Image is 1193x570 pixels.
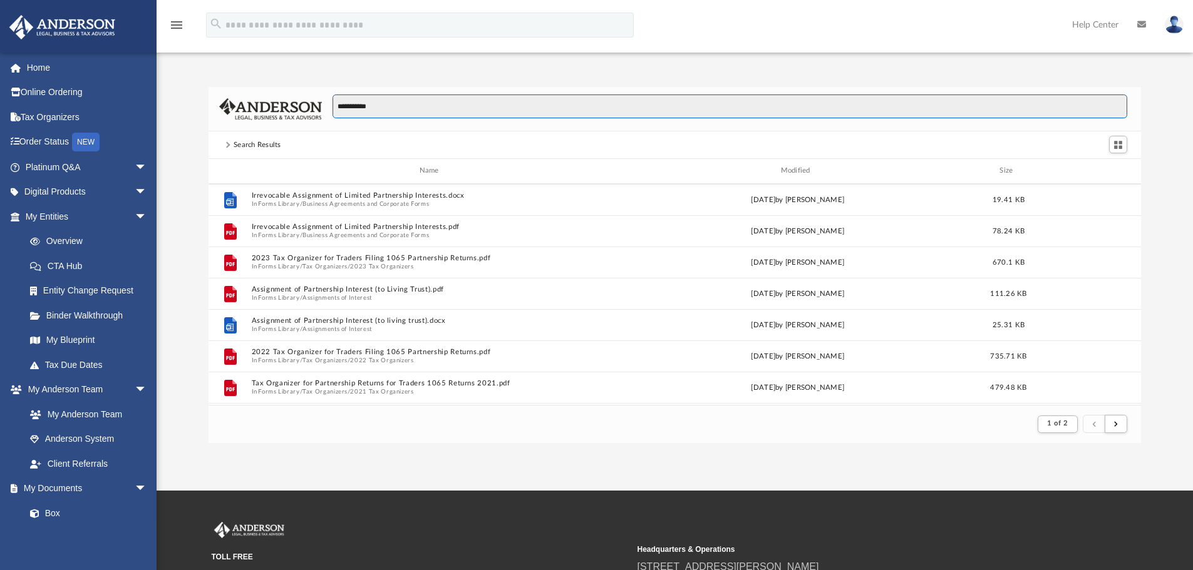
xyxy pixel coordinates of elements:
[302,231,429,239] button: Business Agreements and Corporate Forms
[302,200,429,208] button: Business Agreements and Corporate Forms
[251,223,612,231] button: Irrevocable Assignment of Limited Partnership Interests.pdf
[617,225,978,237] div: [DATE] by [PERSON_NAME]
[300,262,302,270] span: /
[990,290,1026,297] span: 111.26 KB
[993,227,1025,234] span: 78.24 KB
[251,387,612,395] span: In
[1047,420,1068,427] span: 1 of 2
[251,262,612,270] span: In
[251,348,612,356] button: 2022 Tax Organizer for Traders Filing 1065 Partnership Returns.pdf
[251,254,612,262] button: 2023 Tax Organizer for Traders Filing 1065 Partnership Returns.pdf
[251,317,612,325] button: Assignment of Partnership Interest (to living trust).docx
[350,356,413,364] button: 2022 Tax Organizers
[251,231,612,239] span: In
[9,377,160,402] a: My Anderson Teamarrow_drop_down
[250,165,611,176] div: Name
[135,180,160,205] span: arrow_drop_down
[617,165,978,176] div: Modified
[18,427,160,452] a: Anderson System
[72,133,100,151] div: NEW
[333,94,1127,118] input: Search files and folders
[302,262,348,270] button: Tax Organizers
[258,325,299,333] button: Forms Library
[251,293,612,302] span: In
[9,130,166,155] a: Order StatusNEW
[209,184,1142,405] div: grid
[135,204,160,230] span: arrow_drop_down
[169,24,184,33] a: menu
[18,328,160,353] a: My Blueprint
[251,325,612,333] span: In
[9,204,166,229] a: My Entitiesarrow_drop_down
[18,229,166,254] a: Overview
[18,526,160,551] a: Meeting Minutes
[6,15,119,39] img: Anderson Advisors Platinum Portal
[18,501,153,526] a: Box
[251,356,612,364] span: In
[169,18,184,33] i: menu
[302,293,372,302] button: Assignments of Interest
[9,80,166,105] a: Online Ordering
[18,402,153,427] a: My Anderson Team
[258,293,299,302] button: Forms Library
[18,253,166,278] a: CTA Hub
[209,17,223,31] i: search
[617,257,978,268] div: [DATE] by [PERSON_NAME]
[234,140,281,151] div: Search Results
[302,387,348,395] button: Tax Organizers
[990,352,1026,359] span: 735.71 KB
[300,231,302,239] span: /
[1109,136,1128,153] button: Switch to Grid View
[1039,165,1127,176] div: id
[1165,16,1184,34] img: User Pic
[9,180,166,205] a: Digital Productsarrow_drop_down
[251,285,612,293] button: Assignment of Partnership Interest (to Living Trust).pdf
[214,165,245,176] div: id
[993,258,1025,265] span: 670.1 KB
[212,522,287,538] img: Anderson Advisors Platinum Portal
[251,191,612,200] button: Irrevocable Assignment of Limited Partnership Interests.docx
[9,155,166,180] a: Platinum Q&Aarrow_drop_down
[302,325,372,333] button: Assignments of Interest
[258,356,299,364] button: Forms Library
[18,451,160,476] a: Client Referrals
[135,476,160,502] span: arrow_drop_down
[300,356,302,364] span: /
[258,387,299,395] button: Forms Library
[617,319,978,330] div: [DATE] by [PERSON_NAME]
[983,165,1033,176] div: Size
[9,104,166,130] a: Tax Organizers
[300,293,302,302] span: /
[617,350,978,362] div: [DATE] by [PERSON_NAME]
[348,387,350,395] span: /
[300,325,302,333] span: /
[9,55,166,80] a: Home
[617,288,978,299] div: [DATE] by [PERSON_NAME]
[617,382,978,393] div: [DATE] by [PERSON_NAME]
[350,387,413,395] button: 2021 Tax Organizers
[990,384,1026,390] span: 479.48 KB
[135,377,160,403] span: arrow_drop_down
[258,231,299,239] button: Forms Library
[18,278,166,303] a: Entity Change Request
[251,200,612,208] span: In
[302,356,348,364] button: Tax Organizers
[258,262,299,270] button: Forms Library
[9,476,160,501] a: My Documentsarrow_drop_down
[638,544,1055,555] small: Headquarters & Operations
[350,262,413,270] button: 2023 Tax Organizers
[348,262,350,270] span: /
[617,194,978,205] div: [DATE] by [PERSON_NAME]
[300,200,302,208] span: /
[212,551,629,562] small: TOLL FREE
[993,196,1025,203] span: 19.41 KB
[348,356,350,364] span: /
[251,379,612,387] button: Tax Organizer for Partnership Returns for Traders 1065 Returns 2021.pdf
[18,352,166,377] a: Tax Due Dates
[135,155,160,180] span: arrow_drop_down
[300,387,302,395] span: /
[258,200,299,208] button: Forms Library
